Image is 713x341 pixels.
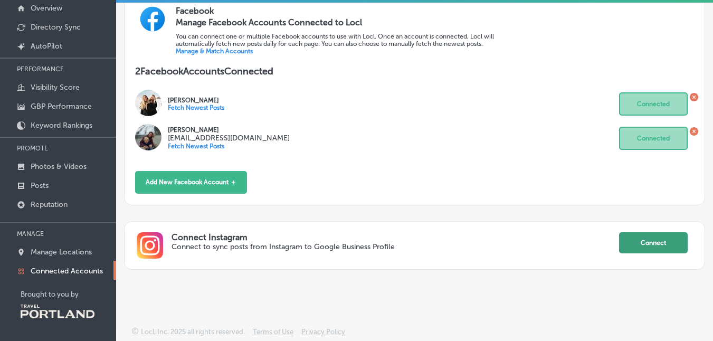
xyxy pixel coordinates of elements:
[172,232,619,242] p: Connect Instagram
[176,33,512,48] p: You can connect one or multiple Facebook accounts to use with Locl. Once an account is connected,...
[301,328,345,341] a: Privacy Policy
[31,42,62,51] p: AutoPilot
[176,17,512,27] h3: Manage Facebook Accounts Connected to Locl
[21,305,94,318] img: Travel Portland
[31,248,92,257] p: Manage Locations
[253,328,293,341] a: Terms of Use
[31,162,87,171] p: Photos & Videos
[172,242,529,251] p: Connect to sync posts from Instagram to Google Business Profile
[31,83,80,92] p: Visibility Score
[141,328,245,336] p: Locl, Inc. 2025 all rights reserved.
[168,143,290,150] p: Fetch Newest Posts
[31,23,81,32] p: Directory Sync
[176,6,693,16] h2: Facebook
[135,171,247,194] button: Add New Facebook Account ＋
[168,126,290,134] p: [PERSON_NAME]
[168,97,224,104] p: [PERSON_NAME]
[168,134,290,143] p: [EMAIL_ADDRESS][DOMAIN_NAME]
[31,4,62,13] p: Overview
[619,232,688,253] button: Connect
[31,267,103,276] p: Connected Accounts
[176,48,253,55] a: Manage & Match Accounts
[31,181,49,190] p: Posts
[31,102,92,111] p: GBP Performance
[31,121,92,130] p: Keyword Rankings
[135,65,693,77] p: 2 Facebook Accounts Connected
[619,92,688,116] button: Connected
[619,127,688,150] button: Connected
[31,200,68,209] p: Reputation
[21,290,116,298] p: Brought to you by
[168,104,224,111] p: Fetch Newest Posts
